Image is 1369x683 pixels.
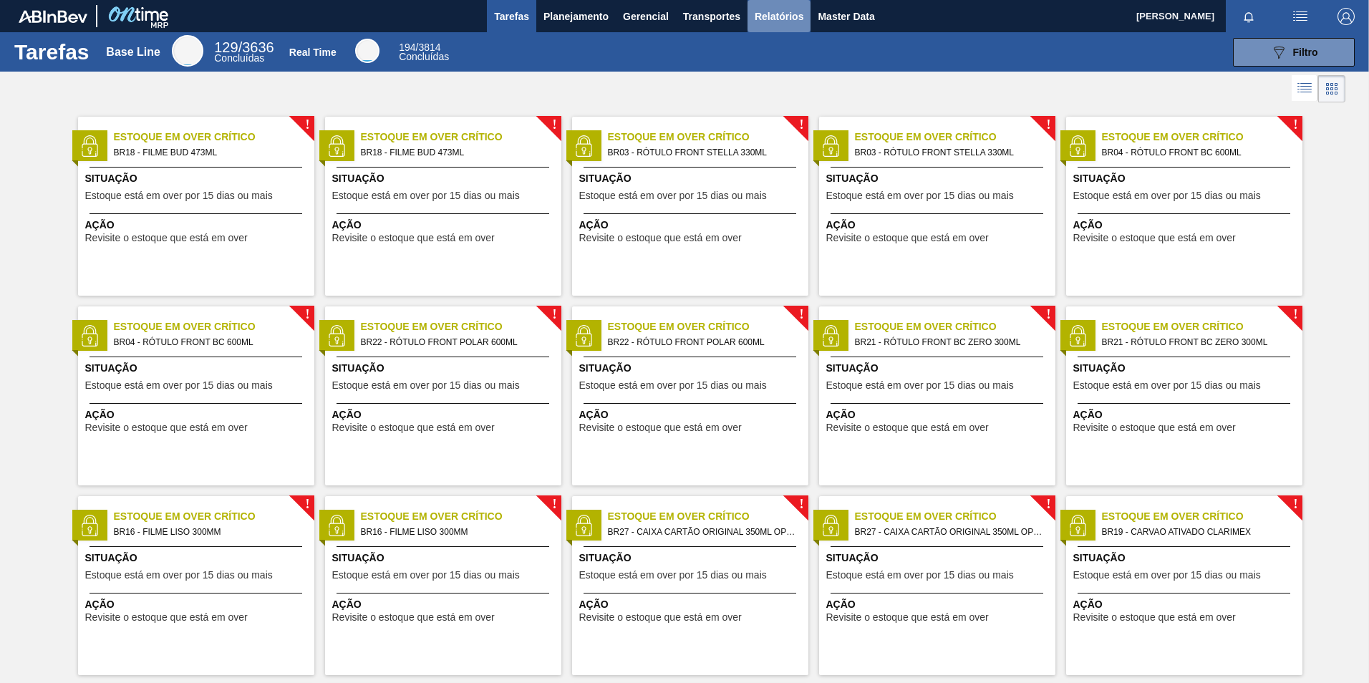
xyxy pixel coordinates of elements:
span: Estoque está em over por 15 dias ou mais [332,190,520,201]
span: Estoque em Over Crítico [1102,509,1302,524]
span: Situação [579,171,805,186]
img: status [79,325,100,347]
span: ! [305,309,309,320]
span: Revisite o estoque que está em over [1073,233,1236,243]
img: status [820,325,841,347]
span: Revisite o estoque que está em over [579,233,742,243]
span: Revisite o estoque que está em over [332,422,495,433]
span: Estoque em Over Crítico [361,130,561,145]
span: Ação [1073,407,1299,422]
span: Revisite o estoque que está em over [1073,612,1236,623]
span: Estoque está em over por 15 dias ou mais [85,190,273,201]
span: BR27 - CAIXA CARTÃO ORIGINAL 350ML OPEN CORNER [855,524,1044,540]
img: status [1067,325,1088,347]
span: Situação [1073,361,1299,376]
img: status [573,135,594,157]
span: ! [305,120,309,130]
span: Estoque em Over Crítico [361,509,561,524]
span: / 3814 [399,42,440,53]
span: ! [305,499,309,510]
button: Filtro [1233,38,1355,67]
span: Situação [1073,551,1299,566]
span: Estoque está em over por 15 dias ou mais [1073,570,1261,581]
span: Revisite o estoque que está em over [826,233,989,243]
span: BR19 - CARVAO ATIVADO CLARIMEX [1102,524,1291,540]
img: userActions [1292,8,1309,25]
span: Estoque em Over Crítico [114,130,314,145]
img: status [326,515,347,536]
span: Estoque em Over Crítico [1102,319,1302,334]
div: Visão em Cards [1318,75,1345,102]
span: Transportes [683,8,740,25]
span: Estoque está em over por 15 dias ou mais [85,570,273,581]
span: Ação [579,407,805,422]
span: Ação [1073,218,1299,233]
span: Master Data [818,8,874,25]
span: Concluídas [399,51,449,62]
span: Revisite o estoque que está em over [826,612,989,623]
span: Estoque em Over Crítico [608,509,808,524]
div: Real Time [355,39,379,63]
span: Estoque em Over Crítico [608,130,808,145]
span: Situação [332,171,558,186]
span: Situação [1073,171,1299,186]
span: BR21 - RÓTULO FRONT BC ZERO 300ML [1102,334,1291,350]
span: Relatórios [755,8,803,25]
span: Tarefas [494,8,529,25]
span: Gerencial [623,8,669,25]
span: Situação [826,171,1052,186]
span: Estoque em Over Crítico [608,319,808,334]
span: Ação [826,218,1052,233]
img: status [573,515,594,536]
span: Estoque em Over Crítico [114,319,314,334]
span: Ação [332,218,558,233]
div: Real Time [399,43,449,62]
img: status [820,135,841,157]
span: 194 [399,42,415,53]
img: status [820,515,841,536]
button: Notificações [1226,6,1272,26]
span: Ação [1073,597,1299,612]
img: status [573,325,594,347]
span: Revisite o estoque que está em over [826,422,989,433]
span: Revisite o estoque que está em over [85,422,248,433]
span: Estoque está em over por 15 dias ou mais [332,570,520,581]
span: Revisite o estoque que está em over [85,612,248,623]
span: Estoque está em over por 15 dias ou mais [332,380,520,391]
span: ! [799,120,803,130]
span: Estoque está em over por 15 dias ou mais [579,380,767,391]
span: Estoque em Over Crítico [361,319,561,334]
div: Base Line [172,35,203,67]
h1: Tarefas [14,44,90,60]
span: Situação [579,551,805,566]
img: status [326,325,347,347]
span: BR18 - FILME BUD 473ML [361,145,550,160]
span: ! [1293,120,1297,130]
span: ! [1293,309,1297,320]
span: Estoque em Over Crítico [1102,130,1302,145]
span: / 3636 [214,39,274,55]
span: BR16 - FILME LISO 300MM [361,524,550,540]
span: Ação [85,407,311,422]
span: BR03 - RÓTULO FRONT STELLA 330ML [608,145,797,160]
span: Situação [332,361,558,376]
span: ! [799,499,803,510]
img: status [79,135,100,157]
span: Ação [826,407,1052,422]
span: Estoque em Over Crítico [855,319,1055,334]
span: Situação [332,551,558,566]
span: BR27 - CAIXA CARTÃO ORIGINAL 350ML OPEN CORNER [608,524,797,540]
span: BR03 - RÓTULO FRONT STELLA 330ML [855,145,1044,160]
span: Ação [85,597,311,612]
span: Estoque está em over por 15 dias ou mais [85,380,273,391]
span: Situação [826,361,1052,376]
span: ! [552,309,556,320]
span: Estoque em Over Crítico [855,130,1055,145]
span: Ação [579,597,805,612]
span: BR04 - RÓTULO FRONT BC 600ML [114,334,303,350]
span: BR21 - RÓTULO FRONT BC ZERO 300ML [855,334,1044,350]
span: Situação [85,171,311,186]
span: Estoque está em over por 15 dias ou mais [826,380,1014,391]
span: Ação [579,218,805,233]
span: Estoque está em over por 15 dias ou mais [1073,380,1261,391]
